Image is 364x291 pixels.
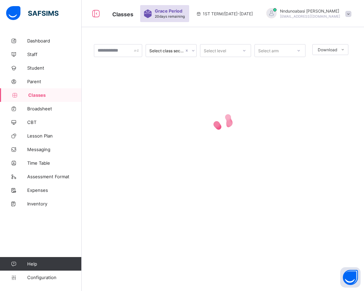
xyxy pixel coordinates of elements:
[280,14,340,18] span: [EMAIL_ADDRESS][DOMAIN_NAME]
[27,187,82,193] span: Expenses
[149,48,184,53] div: Select class section
[340,267,361,288] button: Open asap
[204,44,226,57] div: Select level
[27,38,82,43] span: Dashboard
[27,147,82,152] span: Messaging
[260,8,355,19] div: NndunoabasiAkpan
[27,65,82,71] span: Student
[144,10,152,18] img: sticker-purple.71386a28dfed39d6af7621340158ba97.svg
[258,44,279,57] div: Select arm
[6,6,59,20] img: safsims
[27,261,81,267] span: Help
[27,201,82,206] span: Inventory
[28,92,82,98] span: Classes
[27,133,82,139] span: Lesson Plan
[27,120,82,125] span: CBT
[27,275,81,280] span: Configuration
[155,14,185,18] span: 20 days remaining
[27,52,82,57] span: Staff
[318,47,337,52] span: Download
[155,8,182,14] span: Grace Period
[27,79,82,84] span: Parent
[27,106,82,111] span: Broadsheet
[196,11,253,16] span: session/term information
[112,11,133,18] span: Classes
[280,8,340,14] span: Nndunoabasi [PERSON_NAME]
[27,174,82,179] span: Assessment Format
[27,160,82,166] span: Time Table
